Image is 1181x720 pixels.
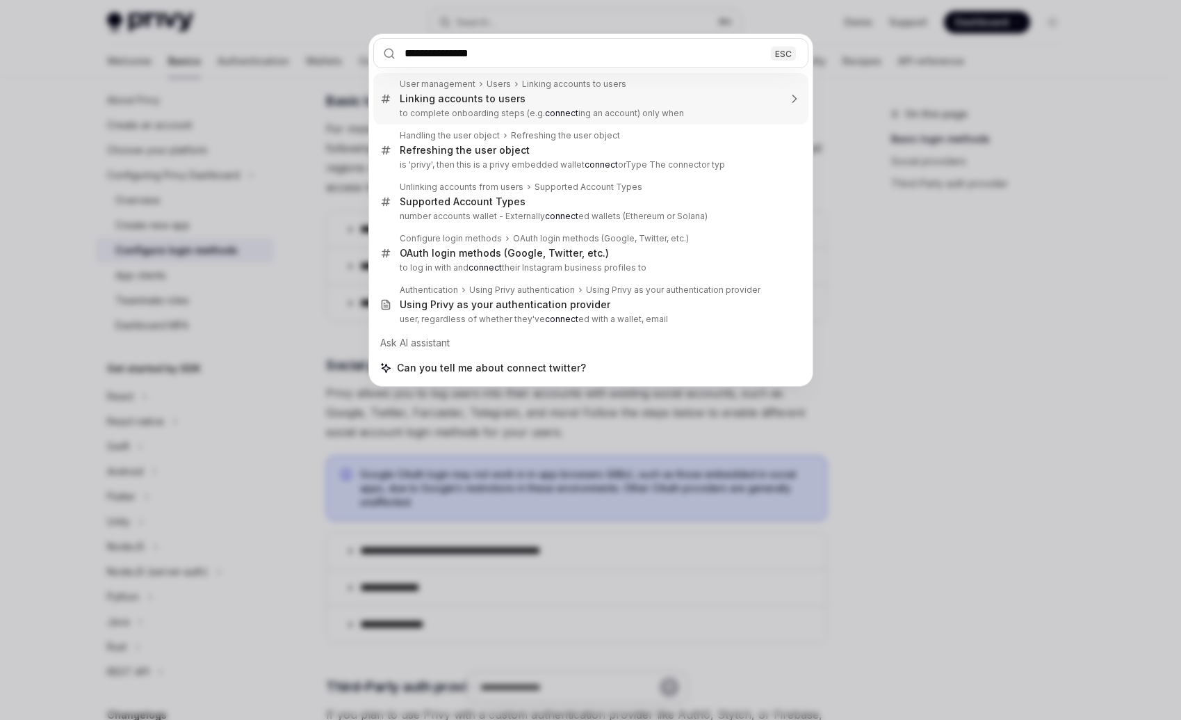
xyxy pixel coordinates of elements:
[400,195,526,208] div: Supported Account Types
[400,108,779,119] p: to complete onboarding steps (e.g. ing an account) only when
[400,285,458,296] div: Authentication
[522,79,626,90] div: Linking accounts to users
[373,330,808,355] div: Ask AI assistant
[545,314,578,324] b: connect
[400,247,609,259] div: OAuth login methods (Google, Twitter, etc.)
[513,233,689,244] div: OAuth login methods (Google, Twitter, etc.)
[400,144,530,157] div: Refreshing the user object
[586,285,760,296] div: Using Privy as your authentication provider
[469,262,502,273] b: connect
[400,211,779,222] p: number accounts wallet - Externally ed wallets (Ethereum or Solana)
[585,159,618,170] b: connect
[400,159,779,170] p: is 'privy', then this is a privy embedded wallet orType The connector typ
[535,182,642,193] div: Supported Account Types
[400,79,475,90] div: User management
[400,182,523,193] div: Unlinking accounts from users
[511,130,620,141] div: Refreshing the user object
[400,233,502,244] div: Configure login methods
[400,93,526,105] div: Linking accounts to users
[397,361,586,375] span: Can you tell me about connect twitter?
[545,108,578,118] b: connect
[487,79,511,90] div: Users
[400,262,779,273] p: to log in with and their Instagram business profiles to
[545,211,578,221] b: connect
[400,314,779,325] p: user, regardless of whether they've ed with a wallet, email
[771,46,796,61] div: ESC
[400,298,610,311] div: Using Privy as your authentication provider
[469,285,575,296] div: Using Privy authentication
[400,130,500,141] div: Handling the user object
